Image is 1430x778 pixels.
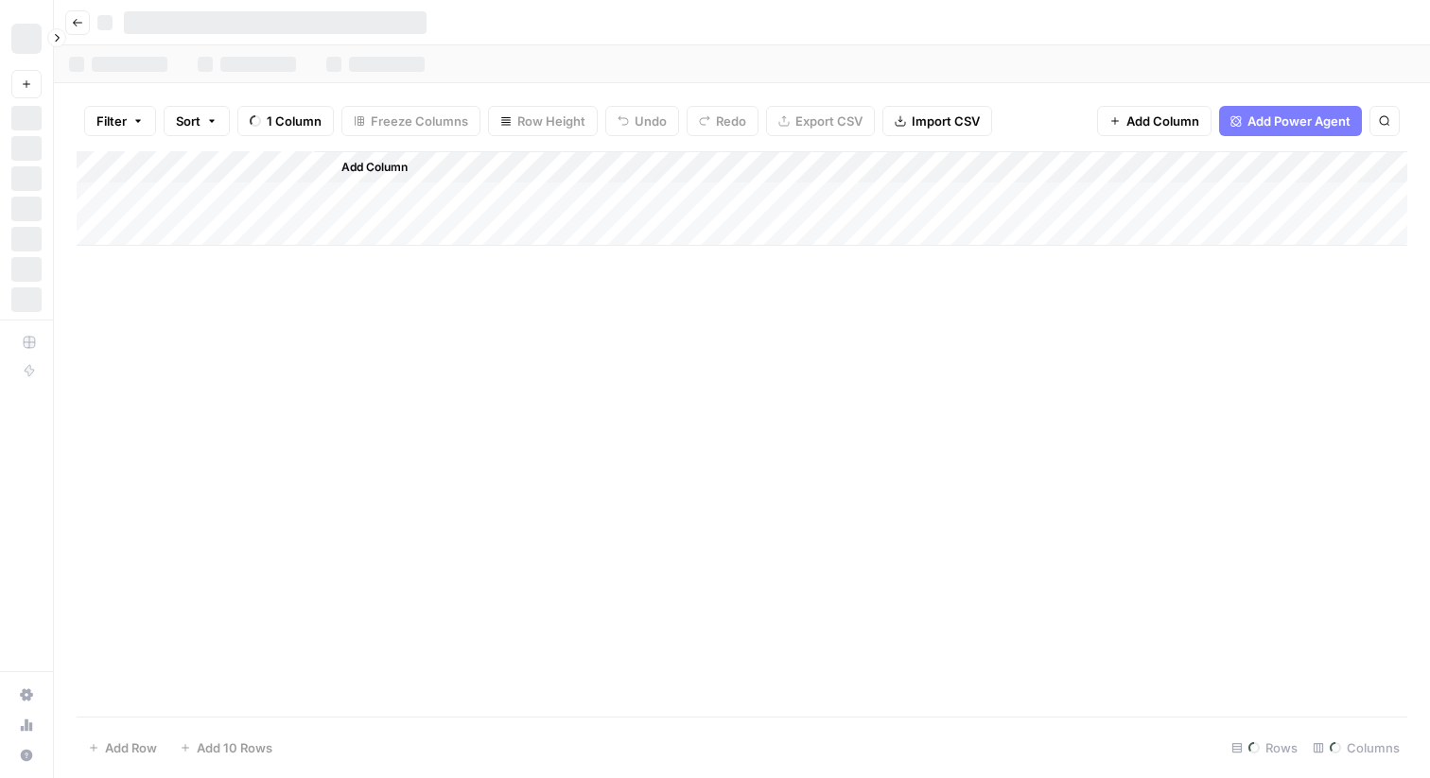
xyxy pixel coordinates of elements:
button: Add 10 Rows [168,733,284,763]
span: 1 Column [267,112,322,130]
span: Add Power Agent [1247,112,1351,130]
span: Export CSV [795,112,863,130]
button: Export CSV [766,106,875,136]
span: Filter [96,112,127,130]
button: Help + Support [11,740,42,770]
span: Sort [176,112,201,130]
button: Add Row [77,733,168,763]
button: Add Power Agent [1219,106,1362,136]
span: Import CSV [912,112,980,130]
button: Add Column [1097,106,1212,136]
button: Row Height [488,106,598,136]
a: Usage [11,710,42,740]
span: Add Column [341,159,408,176]
a: Settings [11,680,42,710]
button: Undo [605,106,679,136]
button: Add Column [317,155,415,180]
span: Add 10 Rows [197,738,272,757]
button: Import CSV [882,106,992,136]
div: Columns [1305,733,1407,763]
span: Undo [635,112,667,130]
span: Add Row [105,738,157,757]
button: Freeze Columns [341,106,480,136]
span: Row Height [517,112,585,130]
button: Redo [687,106,759,136]
span: Add Column [1126,112,1199,130]
span: Freeze Columns [371,112,468,130]
div: Rows [1224,733,1305,763]
button: Sort [164,106,230,136]
span: Redo [716,112,746,130]
button: Filter [84,106,156,136]
button: 1 Column [237,106,334,136]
